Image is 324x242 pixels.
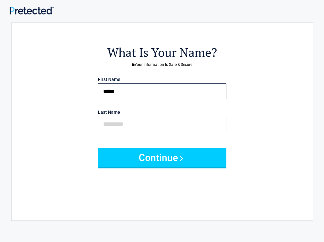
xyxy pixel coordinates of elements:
h3: Your Information Is Safe & Secure [47,63,277,67]
img: Main Logo [10,6,54,14]
button: Continue [98,148,226,167]
label: First Name [98,77,120,82]
h2: What Is Your Name? [47,44,277,61]
label: Last Name [98,110,120,114]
